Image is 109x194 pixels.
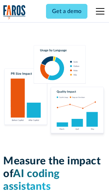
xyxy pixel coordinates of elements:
h1: Measure the impact of [3,155,106,193]
a: Get a demo [46,4,87,19]
img: Logo of the analytics and reporting company Faros. [3,5,26,19]
div: menu [92,3,106,20]
img: Charts tracking GitHub Copilot's usage and impact on velocity and quality [3,45,106,138]
a: home [3,5,26,19]
span: AI coding assistants [3,169,60,192]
